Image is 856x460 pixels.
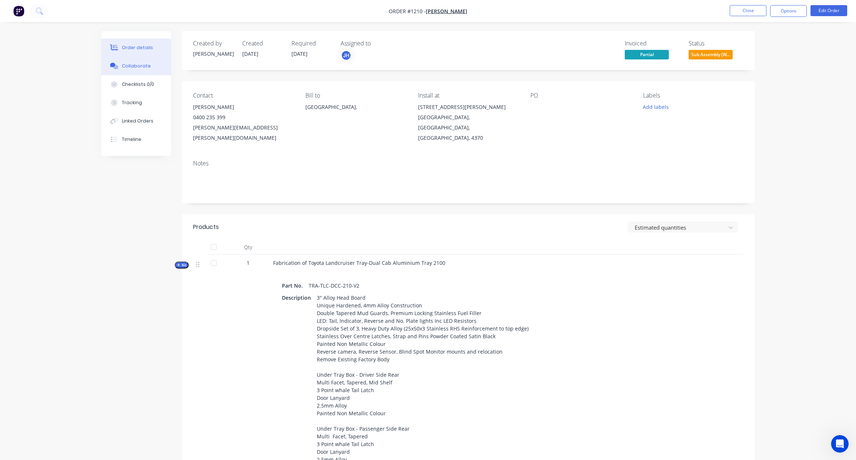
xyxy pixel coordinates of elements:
[689,50,733,59] span: Sub Assembly (W...
[101,75,171,94] button: Checklists 0/0
[291,50,308,57] span: [DATE]
[418,112,519,143] div: [GEOGRAPHIC_DATA], [GEOGRAPHIC_DATA], [GEOGRAPHIC_DATA], 4370
[625,50,669,59] span: Partial
[101,130,171,149] button: Timeline
[122,118,153,124] div: Linked Orders
[122,136,141,143] div: Timeline
[193,40,233,47] div: Created by
[689,40,744,47] div: Status
[730,5,766,16] button: Close
[689,50,733,61] button: Sub Assembly (W...
[242,50,258,57] span: [DATE]
[831,435,849,453] iframe: Intercom live chat
[389,8,426,15] span: Order #1210 -
[193,160,744,167] div: Notes
[193,223,219,231] div: Products
[418,92,519,99] div: Install at
[305,92,406,99] div: Bill to
[341,40,414,47] div: Assigned to
[122,99,142,106] div: Tracking
[625,40,680,47] div: Invoiced
[305,102,406,125] div: [GEOGRAPHIC_DATA],
[122,81,154,88] div: Checklists 0/0
[282,280,306,291] div: Part No.
[193,123,294,143] div: [PERSON_NAME][EMAIL_ADDRESS][PERSON_NAME][DOMAIN_NAME]
[122,63,151,69] div: Collaborate
[770,5,807,17] button: Options
[242,40,283,47] div: Created
[273,259,445,266] span: Fabrication of Toyota Landcruiser Tray-Dual Cab Aluminium Tray 2100
[122,44,153,51] div: Order details
[175,262,189,269] button: Kit
[341,50,352,61] button: JH
[426,8,467,15] a: [PERSON_NAME]
[418,102,519,143] div: [STREET_ADDRESS][PERSON_NAME][GEOGRAPHIC_DATA], [GEOGRAPHIC_DATA], [GEOGRAPHIC_DATA], 4370
[13,6,24,17] img: Factory
[193,50,233,58] div: [PERSON_NAME]
[643,92,744,99] div: Labels
[291,40,332,47] div: Required
[193,92,294,99] div: Contact
[306,280,362,291] div: TRA-TLC-DCC-210-V2
[193,112,294,123] div: 0400 235 399
[810,5,847,16] button: Edit Order
[193,102,294,112] div: [PERSON_NAME]
[193,102,294,143] div: [PERSON_NAME]0400 235 399[PERSON_NAME][EMAIL_ADDRESS][PERSON_NAME][DOMAIN_NAME]
[530,92,631,99] div: PO
[305,102,406,112] div: [GEOGRAPHIC_DATA],
[101,57,171,75] button: Collaborate
[101,94,171,112] button: Tracking
[418,102,519,112] div: [STREET_ADDRESS][PERSON_NAME]
[282,292,314,303] div: Description
[226,240,270,255] div: Qty
[639,102,672,112] button: Add labels
[247,259,250,267] span: 1
[101,39,171,57] button: Order details
[101,112,171,130] button: Linked Orders
[177,262,186,268] span: Kit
